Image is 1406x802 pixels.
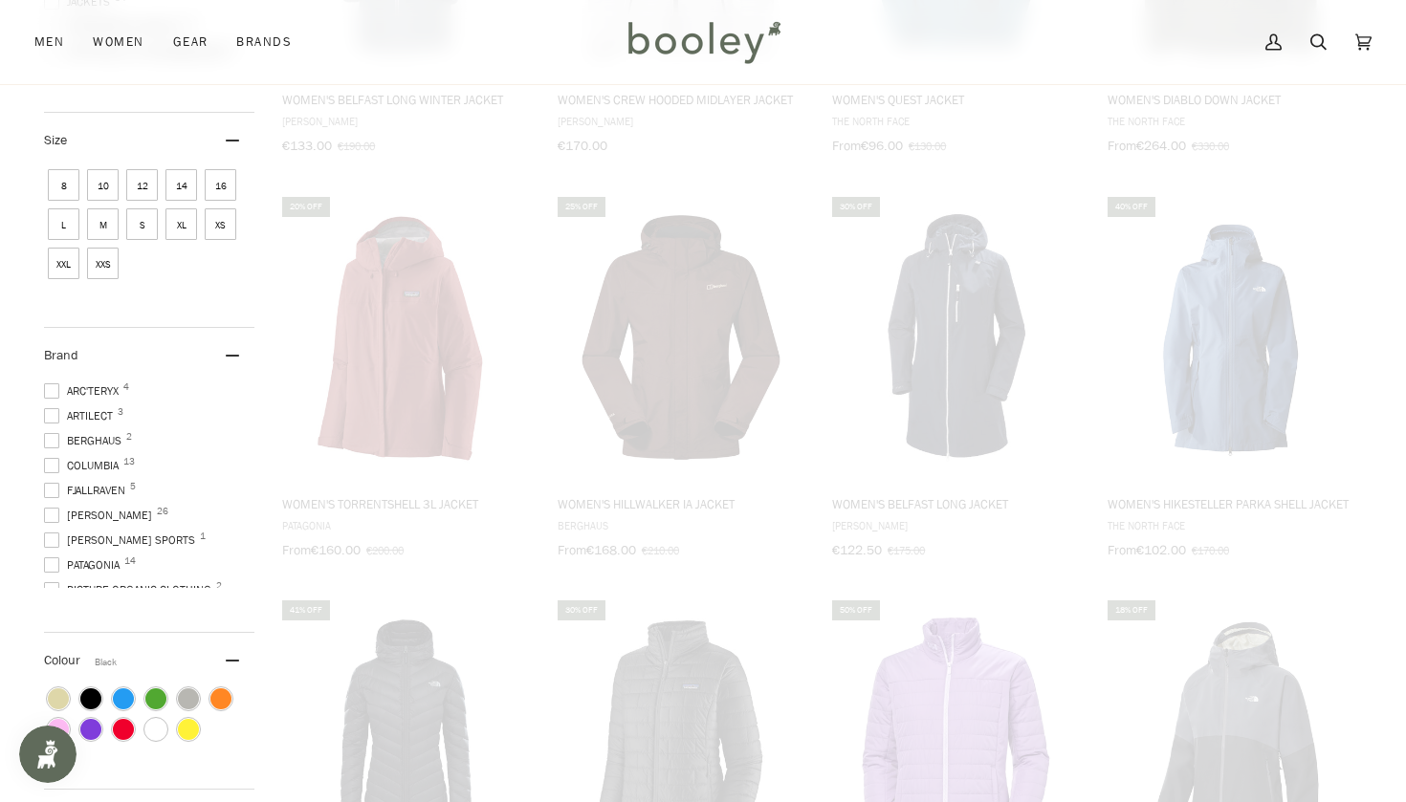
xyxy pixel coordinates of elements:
span: Size: 10 [87,169,119,201]
span: Gear [173,33,209,52]
span: 3 [118,407,123,417]
span: Artilect [44,407,119,424]
span: 26 [157,507,168,516]
span: Picture Organic Clothing [44,581,217,598]
iframe: Button to open loyalty program pop-up [19,726,77,783]
span: Size: M [87,208,119,240]
span: Fjallraven [44,482,131,499]
span: Colour: Pink [48,719,69,740]
span: Size: 14 [165,169,197,201]
span: Colour: Grey [178,688,199,709]
span: Colour: Green [145,688,166,709]
span: Size: S [126,208,158,240]
span: Size: XXS [87,248,119,279]
span: 1 [200,531,206,541]
span: Women [93,33,143,52]
span: Size: XXL [48,248,79,279]
span: Columbia [44,457,124,474]
span: Patagonia [44,556,125,574]
span: Size: XS [205,208,236,240]
span: Colour: Beige [48,688,69,709]
span: Colour: Black [80,688,101,709]
span: 13 [123,457,135,466]
span: Colour: Yellow [178,719,199,740]
span: 2 [216,581,222,591]
span: Arc'teryx [44,382,124,400]
span: Size: 16 [205,169,236,201]
span: Berghaus [44,432,127,449]
span: 5 [130,482,136,491]
span: Brand [44,346,78,364]
span: 2 [126,432,132,442]
span: Colour: Red [113,719,134,740]
span: Colour: Purple [80,719,101,740]
span: Size: 12 [126,169,158,201]
span: Colour: White [145,719,166,740]
img: Booley [620,14,787,70]
span: 14 [124,556,136,566]
span: Colour [44,651,117,669]
span: [PERSON_NAME] Sports [44,531,201,549]
span: Black [95,656,117,669]
span: Men [34,33,64,52]
span: [PERSON_NAME] [44,507,158,524]
span: Size: 8 [48,169,79,201]
span: Colour: Orange [210,688,231,709]
span: Size: L [48,208,79,240]
span: 4 [123,382,129,392]
span: Size [44,131,67,149]
span: Brands [236,33,292,52]
span: Colour: Blue [113,688,134,709]
span: Size: XL [165,208,197,240]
